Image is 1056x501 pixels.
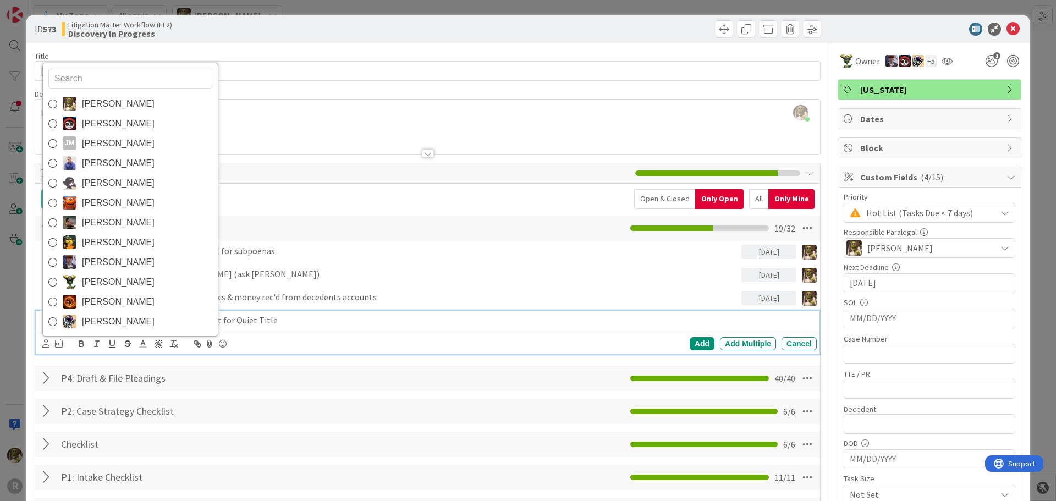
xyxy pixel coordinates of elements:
[35,89,73,99] span: Description
[63,97,76,111] img: DG
[82,175,155,191] span: [PERSON_NAME]
[75,268,737,280] p: Draft Subpoena to Both [PERSON_NAME] (ask [PERSON_NAME])
[43,24,56,35] b: 573
[82,274,155,290] span: [PERSON_NAME]
[63,315,76,328] img: TM
[43,233,218,252] a: MR[PERSON_NAME]
[82,96,155,112] span: [PERSON_NAME]
[43,312,218,332] a: TM[PERSON_NAME]
[23,2,50,15] span: Support
[35,23,56,36] span: ID
[860,170,1001,184] span: Custom Fields
[860,83,1001,96] span: [US_STATE]
[35,51,49,61] label: Title
[749,189,768,209] div: All
[912,55,924,67] img: TM
[57,401,305,421] input: Add Checklist...
[41,107,815,119] p: Hearing re Amended Complaint: [DATE]
[48,69,212,89] input: Search
[886,55,898,67] img: ML
[41,189,118,209] button: Add Checklist
[741,291,796,305] div: [DATE]
[855,54,880,68] span: Owner
[774,372,795,385] span: 40 / 40
[774,222,795,235] span: 19 / 32
[634,189,695,209] div: Open & Closed
[57,434,305,454] input: Add Checklist...
[43,134,218,153] a: JM[PERSON_NAME]
[82,135,155,152] span: [PERSON_NAME]
[68,29,172,38] b: Discovery In Progress
[802,245,817,260] img: DG
[63,255,76,269] img: ML
[783,405,795,418] span: 6 / 6
[925,55,937,67] div: + 5
[43,252,218,272] a: ML[PERSON_NAME]
[720,337,776,350] div: Add Multiple
[844,475,1015,482] div: Task Size
[844,228,1015,236] div: Responsible Paralegal
[860,141,1001,155] span: Block
[867,241,933,255] span: [PERSON_NAME]
[57,167,630,180] span: Tasks
[82,294,155,310] span: [PERSON_NAME]
[783,438,795,451] span: 6 / 6
[63,156,76,170] img: JG
[860,112,1001,125] span: Dates
[43,173,218,193] a: KN[PERSON_NAME]
[844,439,1015,447] div: DOD
[43,94,218,114] a: DG[PERSON_NAME]
[43,153,218,173] a: JG[PERSON_NAME]
[840,54,853,68] img: NC
[695,189,744,209] div: Only Open
[741,245,796,259] div: [DATE]
[75,291,737,304] p: Draft subpoena to brother for bank recs & money rec'd from decedents accounts
[63,235,76,249] img: MR
[850,450,1009,469] input: MM/DD/YYYY
[844,193,1015,201] div: Priority
[63,216,76,229] img: MW
[82,254,155,271] span: [PERSON_NAME]
[43,272,218,292] a: NC[PERSON_NAME]
[774,471,795,484] span: 11 / 11
[35,61,821,81] input: type card name here...
[82,313,155,330] span: [PERSON_NAME]
[768,189,815,209] div: Only Mine
[782,337,817,350] div: Cancel
[82,155,155,172] span: [PERSON_NAME]
[850,274,1009,293] input: MM/DD/YYYY
[82,214,155,231] span: [PERSON_NAME]
[846,240,862,256] img: DG
[793,105,809,120] img: yW9LRPfq2I1p6cQkqhMnMPjKb8hcA9gF.jpg
[63,275,76,289] img: NC
[43,193,218,213] a: KA[PERSON_NAME]
[75,245,737,257] p: Request bank information from client for subpoenas
[802,268,817,283] img: DG
[58,314,812,327] p: File [PERSON_NAME] Petition & Complaint for Quiet Title
[82,115,155,132] span: [PERSON_NAME]
[844,334,888,344] label: Case Number
[82,195,155,211] span: [PERSON_NAME]
[741,268,796,282] div: [DATE]
[63,176,76,190] img: KN
[63,196,76,210] img: KA
[63,136,76,150] div: JM
[850,309,1009,328] input: MM/DD/YYYY
[63,295,76,309] img: TR
[844,404,876,414] label: Decedent
[844,263,1015,271] div: Next Deadline
[43,114,218,134] a: JS[PERSON_NAME]
[43,292,218,312] a: TR[PERSON_NAME]
[63,117,76,130] img: JS
[844,299,1015,306] div: SOL
[57,368,305,388] input: Add Checklist...
[802,291,817,306] img: DG
[993,52,1000,59] span: 1
[68,20,172,29] span: Litigation Matter Workflow (FL2)
[82,234,155,251] span: [PERSON_NAME]
[921,172,943,183] span: ( 4/15 )
[690,337,714,350] div: Add
[866,205,991,221] span: Hot List (Tasks Due < 7 days)
[844,369,870,379] label: TTE / PR
[899,55,911,67] img: JS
